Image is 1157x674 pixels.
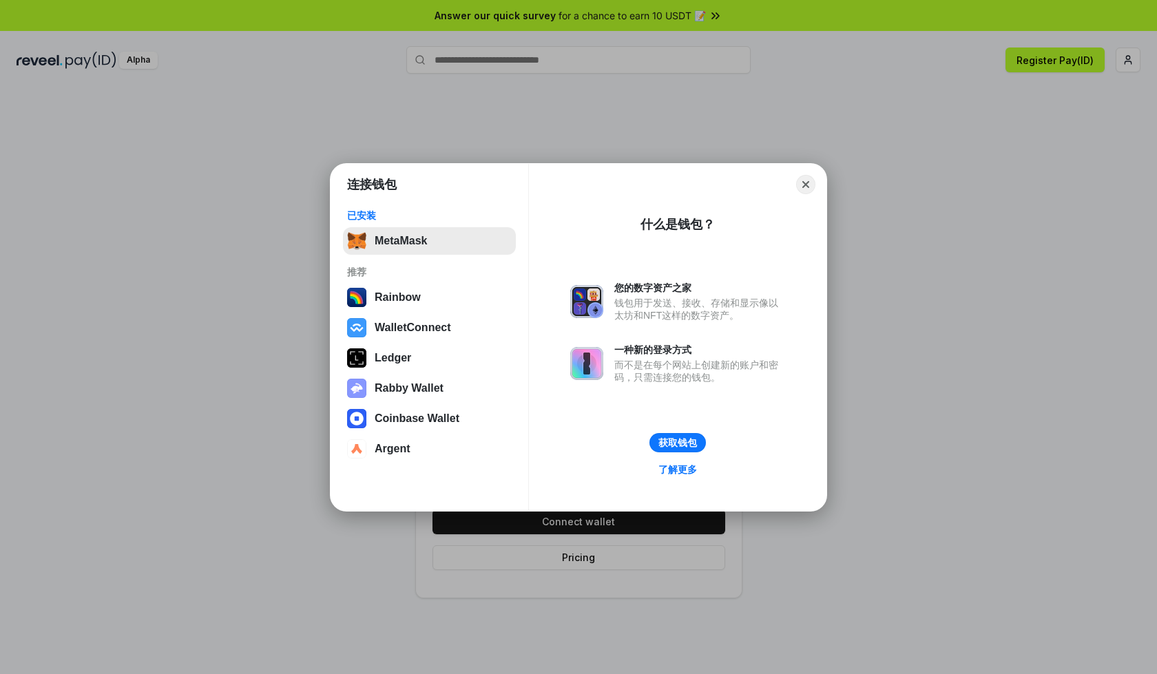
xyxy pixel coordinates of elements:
[343,227,516,255] button: MetaMask
[347,176,397,193] h1: 连接钱包
[375,382,444,394] div: Rabby Wallet
[796,175,815,194] button: Close
[347,209,512,222] div: 已安装
[347,266,512,278] div: 推荐
[347,231,366,251] img: svg+xml,%3Csvg%20fill%3D%22none%22%20height%3D%2233%22%20viewBox%3D%220%200%2035%2033%22%20width%...
[343,314,516,341] button: WalletConnect
[375,443,410,455] div: Argent
[343,344,516,372] button: Ledger
[343,405,516,432] button: Coinbase Wallet
[614,344,785,356] div: 一种新的登录方式
[347,348,366,368] img: svg+xml,%3Csvg%20xmlns%3D%22http%3A%2F%2Fwww.w3.org%2F2000%2Fsvg%22%20width%3D%2228%22%20height%3...
[570,285,603,318] img: svg+xml,%3Csvg%20xmlns%3D%22http%3A%2F%2Fwww.w3.org%2F2000%2Fsvg%22%20fill%3D%22none%22%20viewBox...
[347,409,366,428] img: svg+xml,%3Csvg%20width%3D%2228%22%20height%3D%2228%22%20viewBox%3D%220%200%2028%2028%22%20fill%3D...
[375,352,411,364] div: Ledger
[343,375,516,402] button: Rabby Wallet
[649,433,706,452] button: 获取钱包
[658,436,697,449] div: 获取钱包
[650,461,705,478] a: 了解更多
[375,412,459,425] div: Coinbase Wallet
[570,347,603,380] img: svg+xml,%3Csvg%20xmlns%3D%22http%3A%2F%2Fwww.w3.org%2F2000%2Fsvg%22%20fill%3D%22none%22%20viewBox...
[347,318,366,337] img: svg+xml,%3Csvg%20width%3D%2228%22%20height%3D%2228%22%20viewBox%3D%220%200%2028%2028%22%20fill%3D...
[347,379,366,398] img: svg+xml,%3Csvg%20xmlns%3D%22http%3A%2F%2Fwww.w3.org%2F2000%2Fsvg%22%20fill%3D%22none%22%20viewBox...
[640,216,715,233] div: 什么是钱包？
[343,435,516,463] button: Argent
[614,282,785,294] div: 您的数字资产之家
[375,322,451,334] div: WalletConnect
[375,235,427,247] div: MetaMask
[343,284,516,311] button: Rainbow
[375,291,421,304] div: Rainbow
[347,288,366,307] img: svg+xml,%3Csvg%20width%3D%22120%22%20height%3D%22120%22%20viewBox%3D%220%200%20120%20120%22%20fil...
[614,359,785,383] div: 而不是在每个网站上创建新的账户和密码，只需连接您的钱包。
[347,439,366,459] img: svg+xml,%3Csvg%20width%3D%2228%22%20height%3D%2228%22%20viewBox%3D%220%200%2028%2028%22%20fill%3D...
[658,463,697,476] div: 了解更多
[614,297,785,322] div: 钱包用于发送、接收、存储和显示像以太坊和NFT这样的数字资产。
